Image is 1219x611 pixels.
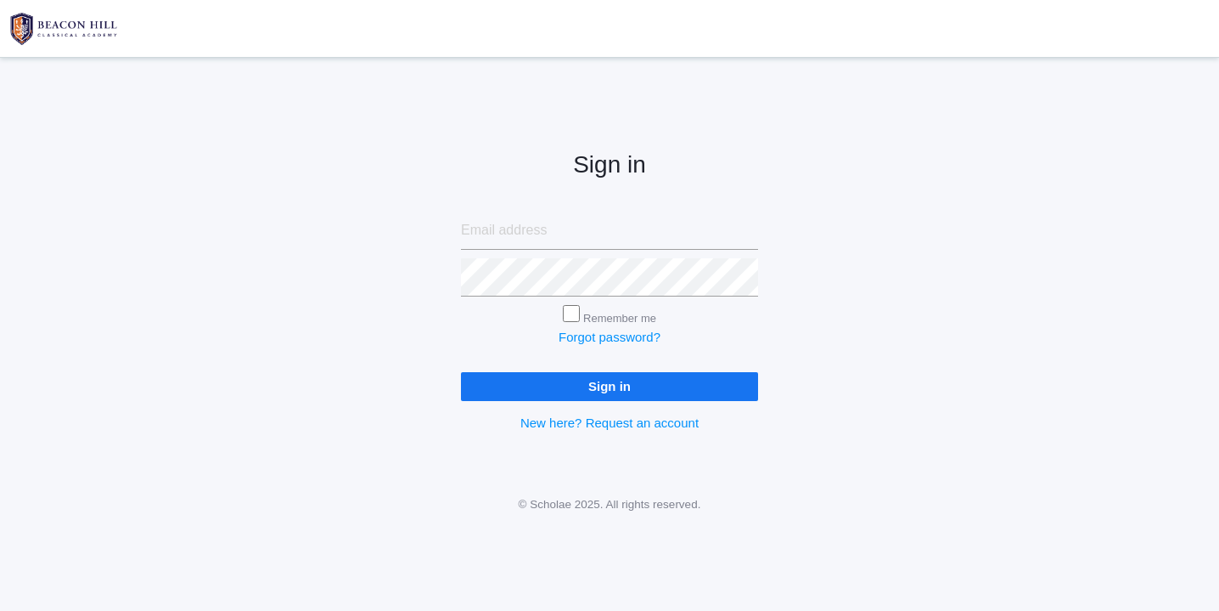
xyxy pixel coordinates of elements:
a: New here? Request an account [520,416,699,430]
input: Sign in [461,372,758,400]
label: Remember me [583,312,656,325]
h2: Sign in [461,152,758,178]
input: Email address [461,212,758,250]
a: Forgot password? [559,330,660,344]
